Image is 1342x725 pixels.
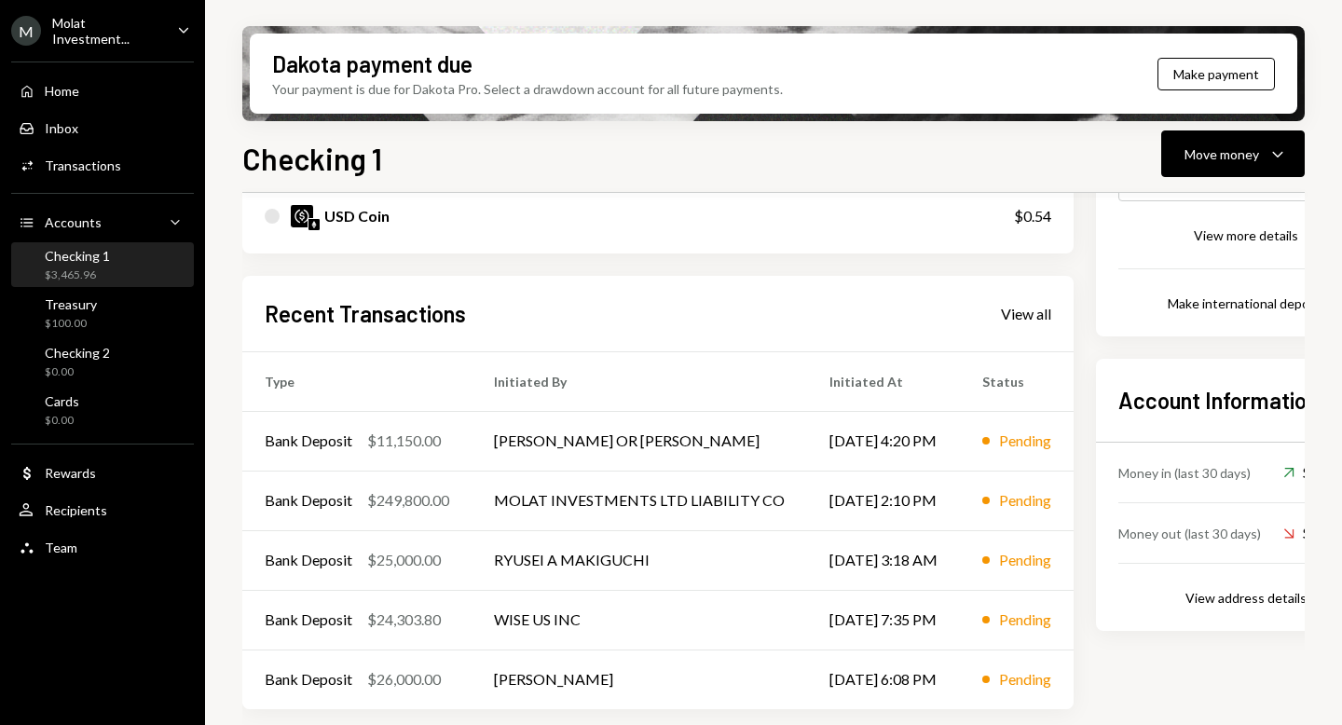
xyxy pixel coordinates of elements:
button: View more details [1194,226,1321,246]
div: Dakota payment due [272,48,472,79]
th: Type [242,351,472,411]
th: Initiated By [472,351,807,411]
td: [DATE] 3:18 AM [807,530,960,590]
div: Your payment is due for Dakota Pro. Select a drawdown account for all future payments. [272,79,783,99]
div: $3,465.96 [45,267,110,283]
a: Cards$0.00 [11,388,194,432]
div: Money out (last 30 days) [1118,524,1261,543]
div: $249,800.00 [367,489,449,512]
div: $26,000.00 [367,668,441,691]
div: Money in (last 30 days) [1118,463,1251,483]
button: Move money [1161,130,1305,177]
a: View all [1001,303,1051,323]
div: Rewards [45,465,96,481]
img: ethereum-mainnet [308,219,320,230]
div: View more details [1194,227,1298,243]
div: Cards [45,393,79,409]
div: Inbox [45,120,78,136]
div: Pending [999,609,1051,631]
button: View address details [1185,588,1329,609]
a: Recipients [11,493,194,527]
td: [PERSON_NAME] [472,650,807,709]
a: Rewards [11,456,194,489]
td: [DATE] 4:20 PM [807,411,960,471]
div: $11,150.00 [367,430,441,452]
h2: Recent Transactions [265,298,466,329]
div: Pending [999,668,1051,691]
div: $0.00 [45,364,110,380]
div: Bank Deposit [265,489,352,512]
a: Accounts [11,205,194,239]
div: M [11,16,41,46]
div: Molat Investment... [52,15,162,47]
h1: Checking 1 [242,140,382,177]
a: Checking 2$0.00 [11,339,194,384]
a: Inbox [11,111,194,144]
div: Bank Deposit [265,609,352,631]
div: Recipients [45,502,107,518]
th: Initiated At [807,351,960,411]
td: [DATE] 6:08 PM [807,650,960,709]
div: View all [1001,305,1051,323]
div: Make international deposit [1168,295,1324,311]
div: Team [45,540,77,555]
a: Checking 1$3,465.96 [11,242,194,287]
a: Team [11,530,194,564]
td: RYUSEI A MAKIGUCHI [472,530,807,590]
td: [PERSON_NAME] OR [PERSON_NAME] [472,411,807,471]
div: View address details [1185,590,1307,606]
div: $100.00 [45,316,97,332]
div: Home [45,83,79,99]
div: USD Coin [324,205,390,227]
div: $25,000.00 [367,549,441,571]
div: $0.00 [45,413,79,429]
td: WISE US INC [472,590,807,650]
div: Move money [1185,144,1259,164]
div: Bank Deposit [265,668,352,691]
div: $24,303.80 [367,609,441,631]
td: [DATE] 2:10 PM [807,471,960,530]
td: [DATE] 7:35 PM [807,590,960,650]
div: Accounts [45,214,102,230]
div: $0.54 [1014,205,1051,227]
a: Home [11,74,194,107]
div: Pending [999,549,1051,571]
img: USDC [291,205,313,227]
div: Pending [999,430,1051,452]
th: Status [960,351,1074,411]
div: Bank Deposit [265,549,352,571]
div: Treasury [45,296,97,312]
button: Make payment [1157,58,1275,90]
td: MOLAT INVESTMENTS LTD LIABILITY CO [472,471,807,530]
div: Pending [999,489,1051,512]
div: Bank Deposit [265,430,352,452]
div: Checking 1 [45,248,110,264]
div: Transactions [45,157,121,173]
a: Treasury$100.00 [11,291,194,335]
a: Transactions [11,148,194,182]
div: Checking 2 [45,345,110,361]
